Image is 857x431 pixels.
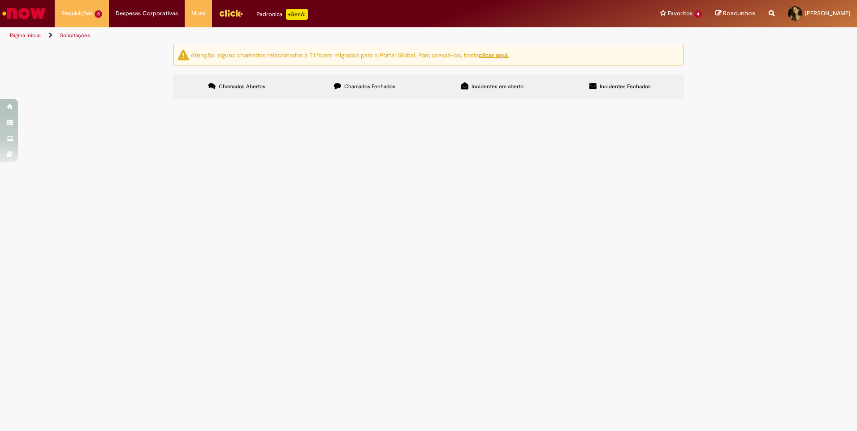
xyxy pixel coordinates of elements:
span: [PERSON_NAME] [805,9,850,17]
a: Rascunhos [715,9,755,18]
img: click_logo_yellow_360x200.png [219,6,243,20]
span: 4 [694,10,702,18]
ul: Trilhas de página [7,27,565,44]
span: 3 [95,10,102,18]
span: Rascunhos [723,9,755,17]
a: clicar aqui. [479,51,509,59]
span: Favoritos [668,9,693,18]
span: More [191,9,205,18]
div: Padroniza [256,9,308,20]
span: Incidentes em aberto [472,83,524,90]
p: +GenAi [286,9,308,20]
ng-bind-html: Atenção: alguns chamados relacionados a T.I foram migrados para o Portal Global. Para acessá-los,... [190,51,509,59]
a: Solicitações [60,32,90,39]
span: Chamados Fechados [344,83,395,90]
span: Incidentes Fechados [600,83,651,90]
span: Chamados Abertos [219,83,265,90]
img: ServiceNow [1,4,47,22]
span: Requisições [61,9,93,18]
span: Despesas Corporativas [116,9,178,18]
a: Página inicial [10,32,41,39]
